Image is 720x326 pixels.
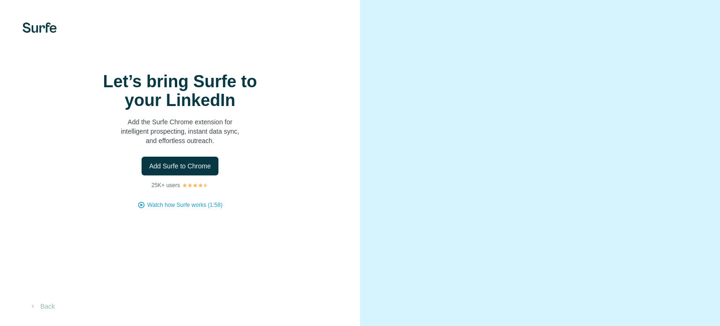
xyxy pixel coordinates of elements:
img: Surfe's logo [22,23,57,33]
h1: Let’s bring Surfe to your LinkedIn [86,72,274,110]
button: Back [22,298,61,315]
button: Watch how Surfe works (1:58) [147,201,222,209]
img: Rating Stars [182,182,209,188]
p: 25K+ users [151,181,180,190]
button: Add Surfe to Chrome [142,157,218,175]
p: Add the Surfe Chrome extension for intelligent prospecting, instant data sync, and effortless out... [86,117,274,145]
span: Add Surfe to Chrome [149,161,211,171]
